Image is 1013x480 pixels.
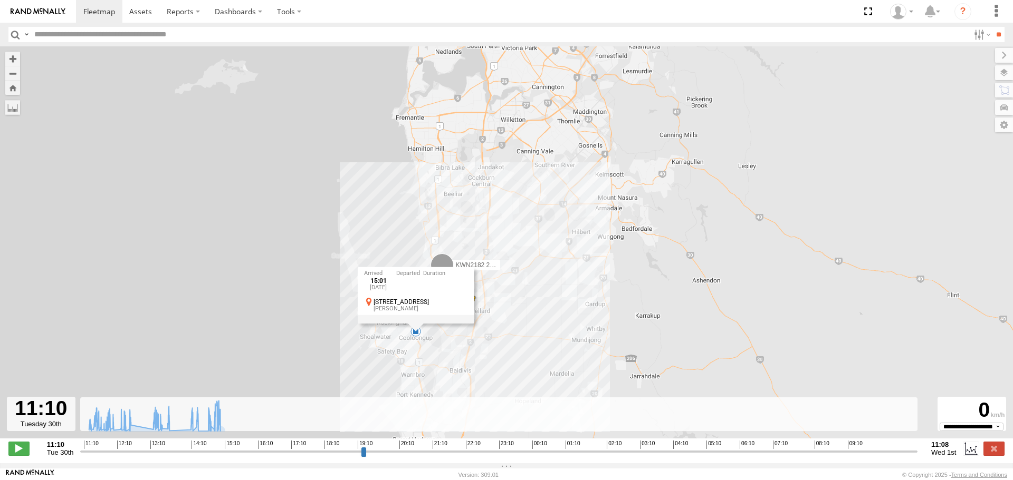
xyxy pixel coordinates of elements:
[5,81,20,95] button: Zoom Home
[324,440,339,449] span: 18:10
[995,117,1013,132] label: Map Settings
[970,27,992,42] label: Search Filter Options
[5,66,20,81] button: Zoom out
[399,440,414,449] span: 20:10
[5,100,20,115] label: Measure
[84,440,99,449] span: 11:10
[951,472,1007,478] a: Terms and Conditions
[364,284,393,290] div: [DATE]
[983,442,1005,455] label: Close
[6,469,54,480] a: Visit our Website
[532,440,547,449] span: 00:10
[706,440,721,449] span: 05:10
[673,440,688,449] span: 04:10
[499,440,514,449] span: 23:10
[640,440,655,449] span: 03:10
[5,52,20,66] button: Zoom in
[466,440,481,449] span: 22:10
[740,440,754,449] span: 06:10
[374,298,467,305] div: [STREET_ADDRESS]
[433,440,447,449] span: 21:10
[8,442,30,455] label: Play/Stop
[117,440,132,449] span: 12:10
[291,440,306,449] span: 17:10
[815,440,829,449] span: 08:10
[258,440,273,449] span: 16:10
[939,398,1005,423] div: 0
[456,261,548,268] span: KWN2182 2001091 Ford Ranger
[848,440,863,449] span: 09:10
[22,27,31,42] label: Search Query
[364,277,393,284] div: 15:01
[954,3,971,20] i: ?
[150,440,165,449] span: 13:10
[192,440,206,449] span: 14:10
[902,472,1007,478] div: © Copyright 2025 -
[47,440,74,448] strong: 11:10
[458,472,499,478] div: Version: 309.01
[47,448,74,456] span: Tue 30th Sep 2025
[886,4,917,19] div: Andrew Fisher
[773,440,788,449] span: 07:10
[374,305,467,311] div: [PERSON_NAME]
[225,440,240,449] span: 15:10
[607,440,622,449] span: 02:10
[931,448,956,456] span: Wed 1st Oct 2025
[566,440,580,449] span: 01:10
[358,440,372,449] span: 19:10
[931,440,956,448] strong: 11:08
[11,8,65,15] img: rand-logo.svg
